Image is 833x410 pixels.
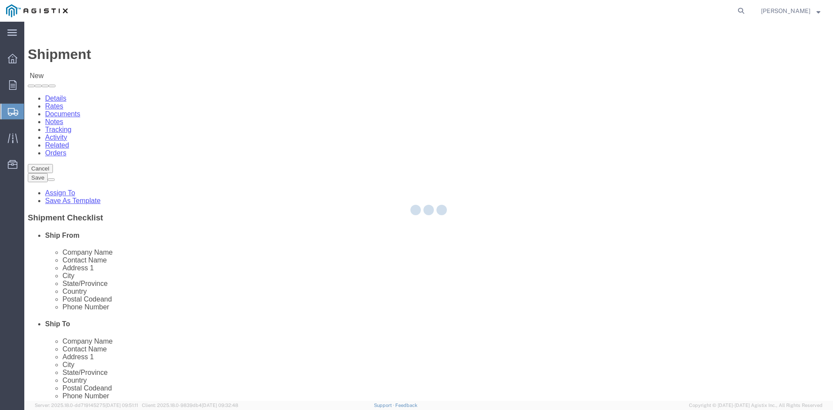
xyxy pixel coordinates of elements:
a: Feedback [395,403,417,408]
button: [PERSON_NAME] [761,6,821,16]
span: [DATE] 09:32:48 [202,403,238,408]
span: Client: 2025.18.0-9839db4 [142,403,238,408]
span: Amanda Brown [761,6,810,16]
span: Server: 2025.18.0-dd719145275 [35,403,138,408]
span: [DATE] 09:51:11 [105,403,138,408]
img: logo [6,4,68,17]
span: Copyright © [DATE]-[DATE] Agistix Inc., All Rights Reserved [689,402,823,409]
a: Support [374,403,396,408]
